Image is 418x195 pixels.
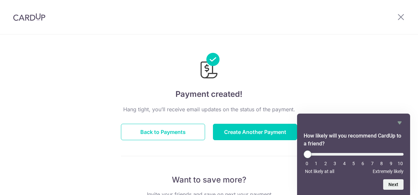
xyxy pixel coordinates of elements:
li: 10 [397,161,404,166]
li: 9 [388,161,394,166]
li: 4 [341,161,348,166]
li: 0 [304,161,310,166]
li: 3 [332,161,338,166]
button: Next question [383,179,404,190]
img: CardUp [13,13,45,21]
div: How likely will you recommend CardUp to a friend? Select an option from 0 to 10, with 0 being Not... [304,150,404,174]
li: 8 [378,161,385,166]
li: 2 [322,161,329,166]
button: Create Another Payment [213,124,297,140]
li: 6 [360,161,366,166]
span: Extremely likely [373,169,404,174]
p: Hang tight, you’ll receive email updates on the status of the payment. [121,105,297,113]
button: Hide survey [396,119,404,127]
span: Not likely at all [305,169,334,174]
p: Want to save more? [121,175,297,185]
h4: Payment created! [121,88,297,100]
li: 5 [350,161,357,166]
li: 7 [369,161,376,166]
button: Back to Payments [121,124,205,140]
img: Payments [198,53,220,80]
li: 1 [313,161,319,166]
div: How likely will you recommend CardUp to a friend? Select an option from 0 to 10, with 0 being Not... [304,119,404,190]
h2: How likely will you recommend CardUp to a friend? Select an option from 0 to 10, with 0 being Not... [304,132,404,148]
